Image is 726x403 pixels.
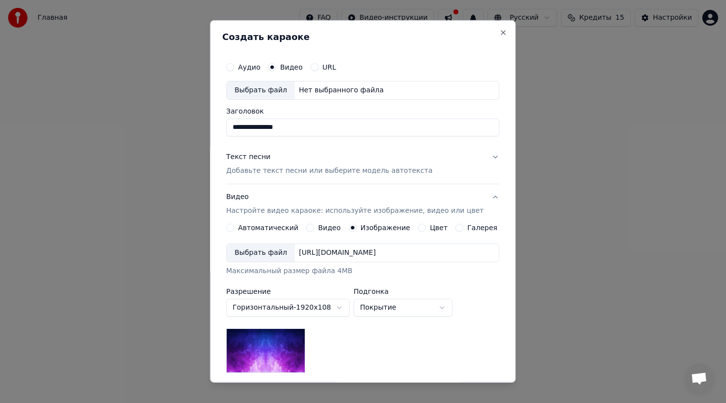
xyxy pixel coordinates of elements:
p: Добавьте текст песни или выберите модель автотекста [226,166,433,176]
label: Галерея [468,224,498,231]
label: Видео [318,224,341,231]
button: ВидеоНастройте видео караоке: используйте изображение, видео или цвет [226,184,499,224]
p: Настройте видео караоке: используйте изображение, видео или цвет [226,206,484,216]
label: Видео [280,64,303,71]
label: Изображение [361,224,410,231]
label: URL [323,64,336,71]
label: Автоматический [238,224,298,231]
div: Выбрать файл [227,81,295,99]
button: Текст песниДобавьте текст песни или выберите модель автотекста [226,144,499,184]
div: Текст песни [226,152,271,162]
div: [URL][DOMAIN_NAME] [295,248,380,258]
label: Подгонка [354,288,452,295]
label: Цвет [430,224,448,231]
div: Максимальный размер файла 4MB [226,266,499,276]
div: Видео [226,192,484,216]
div: Нет выбранного файла [295,85,388,95]
label: Заголовок [226,108,499,115]
h2: Создать караоке [222,33,503,41]
div: Выбрать файл [227,244,295,262]
label: Аудио [238,64,260,71]
label: Разрешение [226,288,350,295]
